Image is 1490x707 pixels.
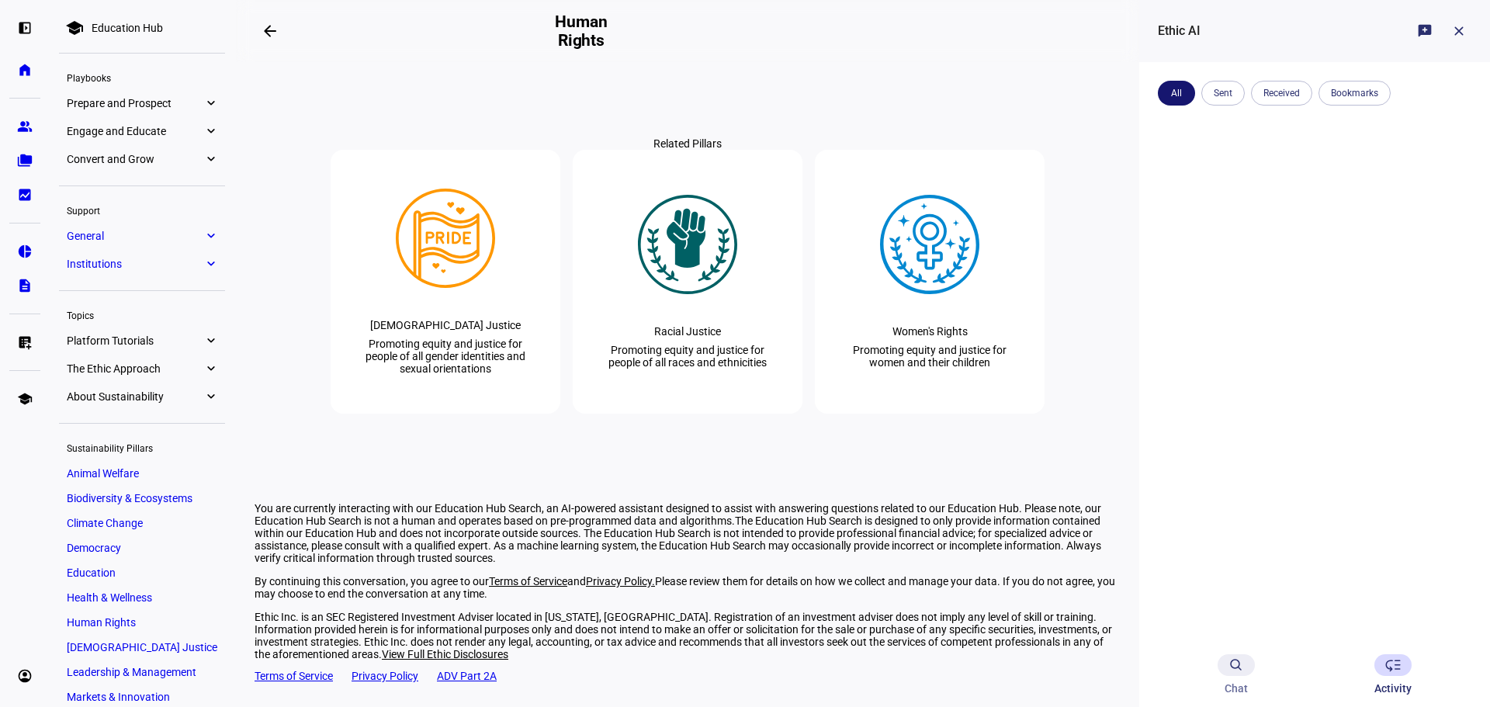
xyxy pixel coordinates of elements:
span: Engage and Educate [67,125,203,137]
a: Health & Wellness [59,587,225,608]
eth-mat-symbol: expand_more [203,389,217,404]
div: Racial Justice [654,325,721,338]
a: Climate Change [59,512,225,534]
div: Women's Rights [892,325,968,338]
md-primary-tab: Chat [1158,644,1315,706]
eth-mat-symbol: expand_more [203,228,217,244]
span: [DEMOGRAPHIC_DATA] Justice [67,641,217,653]
a: Terms of Service [255,670,333,682]
a: Education [59,562,225,584]
md-filled-button: All [1158,81,1195,106]
div: Education Hub [92,22,163,34]
eth-mat-symbol: bid_landscape [17,187,33,203]
span: Animal Welfare [67,467,139,480]
md-primary-tab: Activity [1315,644,1471,706]
div: Promoting equity and justice for people of all races and ethnicities [601,344,774,369]
eth-mat-symbol: expand_more [203,333,217,348]
a: Privacy Policy [352,670,418,682]
mat-icon: arrow_backwards [261,22,279,40]
div: Ethic AI [1158,22,1201,40]
div: Promoting equity and justice for people of all gender identities and sexual orientations [359,338,532,375]
div: Sustainability Pillars [59,436,225,458]
a: description [9,270,40,301]
span: Convert and Grow [67,153,203,165]
span: General [67,230,203,242]
md-outlined-button: Received [1251,81,1312,106]
p: By continuing this conversation, you agree to our and Please review them for details on how we co... [255,575,1121,600]
span: About Sustainability [67,390,203,403]
eth-mat-symbol: description [17,278,33,293]
span: Leadership & Management [67,666,196,678]
eth-mat-symbol: expand_more [203,151,217,167]
a: pie_chart [9,236,40,267]
a: Leadership & Management [59,661,225,683]
span: Prepare and Prospect [67,97,203,109]
a: ADV Part 2A [437,670,497,682]
span: Markets & Innovation [67,691,170,703]
a: Privacy Policy. [586,575,655,587]
eth-mat-symbol: folder_copy [17,153,33,168]
a: Biodiversity & Ecosystems [59,487,225,509]
span: View Full Ethic Disclosures [382,648,508,660]
eth-mat-symbol: account_circle [17,668,33,684]
div: Topics [59,303,225,325]
div: [DEMOGRAPHIC_DATA] Justice [370,319,521,331]
span: Platform Tutorials [67,334,203,347]
span: Health & Wellness [67,591,152,604]
div: Ethic Inc. is an SEC Registered Investment Adviser located in [US_STATE], [GEOGRAPHIC_DATA]. Regi... [255,611,1121,660]
span: Institutions [67,258,203,270]
eth-mat-symbol: expand_more [203,256,217,272]
span: Climate Change [67,517,143,529]
eth-mat-symbol: expand_more [203,95,217,111]
a: Animal Welfare [59,463,225,484]
a: folder_copy [9,145,40,176]
div: Support [59,199,225,220]
span: Biodiversity & Ecosystems [67,492,192,504]
span: low_priority [1384,656,1402,674]
h2: Human Rights [543,12,619,50]
a: Democracy [59,537,225,559]
span: Human Rights [67,616,136,629]
eth-mat-symbol: expand_more [203,361,217,376]
eth-mat-symbol: left_panel_open [17,20,33,36]
eth-mat-symbol: group [17,119,33,134]
img: racialJustice.colored.svg [638,195,737,294]
a: Human Rights [59,612,225,633]
span: Democracy [67,542,121,554]
div: Promoting equity and justice for women and their children [843,344,1017,369]
a: [DEMOGRAPHIC_DATA] Justice [59,636,225,658]
md-outlined-button: Sent [1201,81,1245,106]
div: Playbooks [59,66,225,88]
a: bid_landscape [9,179,40,210]
a: Terms of Service [489,575,567,587]
a: group [9,111,40,142]
a: home [9,54,40,85]
img: womensRights.colored.svg [880,195,979,294]
div: Related Pillars [331,137,1045,150]
eth-mat-symbol: home [17,62,33,78]
eth-mat-symbol: pie_chart [17,244,33,259]
eth-mat-symbol: school [17,391,33,407]
img: lgbtqJustice.colored.svg [396,189,495,288]
span: Education [67,567,116,579]
a: Generalexpand_more [59,225,225,247]
eth-mat-symbol: expand_more [203,123,217,139]
p: You are currently interacting with our Education Hub Search, an AI-powered assistant designed to ... [255,502,1121,564]
eth-mat-symbol: list_alt_add [17,334,33,350]
md-outlined-button: Bookmarks [1318,81,1391,106]
span: The Ethic Approach [67,362,203,375]
mat-icon: school [65,19,84,37]
a: Institutionsexpand_more [59,253,225,275]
